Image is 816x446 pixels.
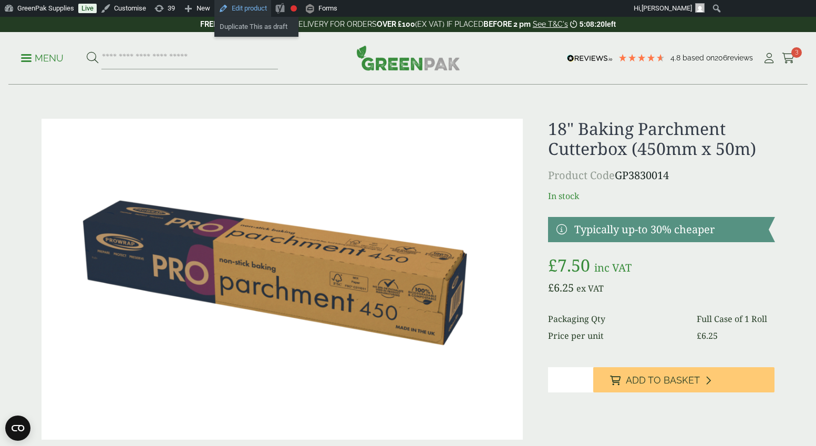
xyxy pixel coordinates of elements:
[377,20,415,28] strong: OVER £100
[683,54,715,62] span: Based on
[782,53,795,64] i: Cart
[533,20,568,28] a: See T&C's
[483,20,531,28] strong: BEFORE 2 pm
[548,119,774,159] h1: 18" Baking Parchment Cutterbox (450mm x 50m)
[42,119,523,440] img: 3830014 Prowrap Baking Parchment Cutterbox 450mm X 50m
[697,330,701,341] span: £
[626,375,700,386] span: Add to Basket
[782,50,795,66] a: 3
[594,261,632,275] span: inc VAT
[567,55,613,62] img: REVIEWS.io
[78,4,97,13] a: Live
[727,54,753,62] span: reviews
[548,329,684,342] dt: Price per unit
[548,168,615,182] span: Product Code
[697,330,718,341] bdi: 6.25
[214,20,298,34] a: Duplicate This as draft
[642,4,692,12] span: [PERSON_NAME]
[548,254,590,276] bdi: 7.50
[618,53,665,63] div: 4.79 Stars
[697,313,775,325] dd: Full Case of 1 Roll
[356,45,460,70] img: GreenPak Supplies
[548,281,554,295] span: £
[605,20,616,28] span: left
[548,190,774,202] p: In stock
[200,20,218,28] strong: FREE
[576,283,604,294] span: ex VAT
[791,47,802,58] span: 3
[548,168,774,183] p: GP3830014
[291,5,297,12] div: Focus keyphrase not set
[715,54,727,62] span: 206
[548,281,574,295] bdi: 6.25
[670,54,683,62] span: 4.8
[548,254,557,276] span: £
[593,367,774,392] button: Add to Basket
[21,52,64,63] a: Menu
[21,52,64,65] p: Menu
[580,20,605,28] span: 5:08:20
[548,313,684,325] dt: Packaging Qty
[762,53,776,64] i: My Account
[5,416,30,441] button: Open CMP widget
